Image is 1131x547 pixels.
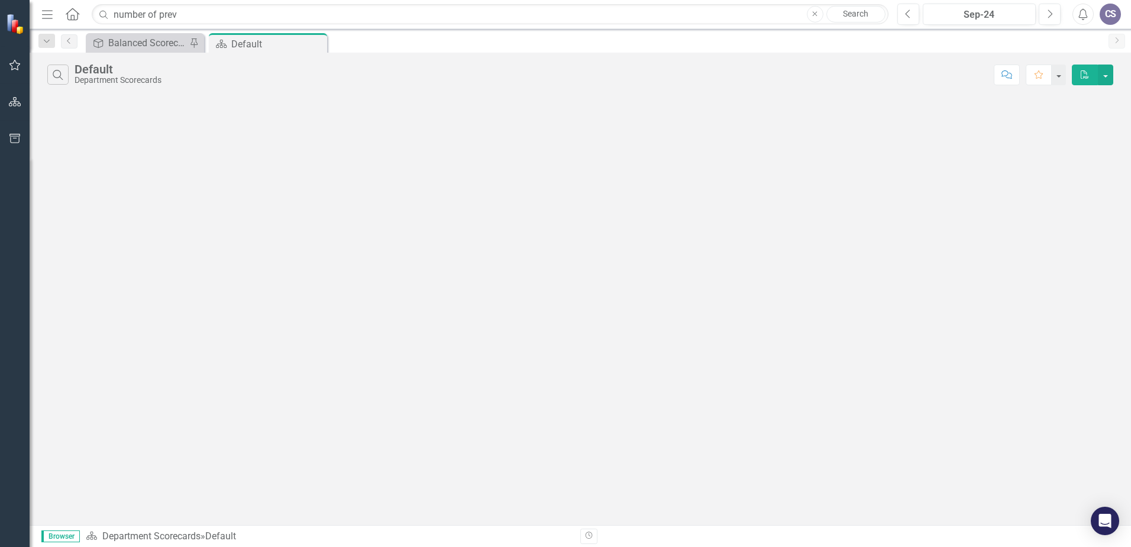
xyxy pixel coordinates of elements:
[89,36,186,50] a: Balanced Scorecard
[923,4,1036,25] button: Sep-24
[92,4,888,25] input: Search ClearPoint...
[108,36,186,50] div: Balanced Scorecard
[1091,507,1119,535] div: Open Intercom Messenger
[231,37,324,52] div: Default
[6,14,27,34] img: ClearPoint Strategy
[826,6,886,22] a: Search
[205,530,236,542] div: Default
[75,76,161,85] div: Department Scorecards
[102,530,201,542] a: Department Scorecards
[1100,4,1121,25] button: CS
[927,8,1032,22] div: Sep-24
[86,530,571,543] div: »
[41,530,80,542] span: Browser
[75,63,161,76] div: Default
